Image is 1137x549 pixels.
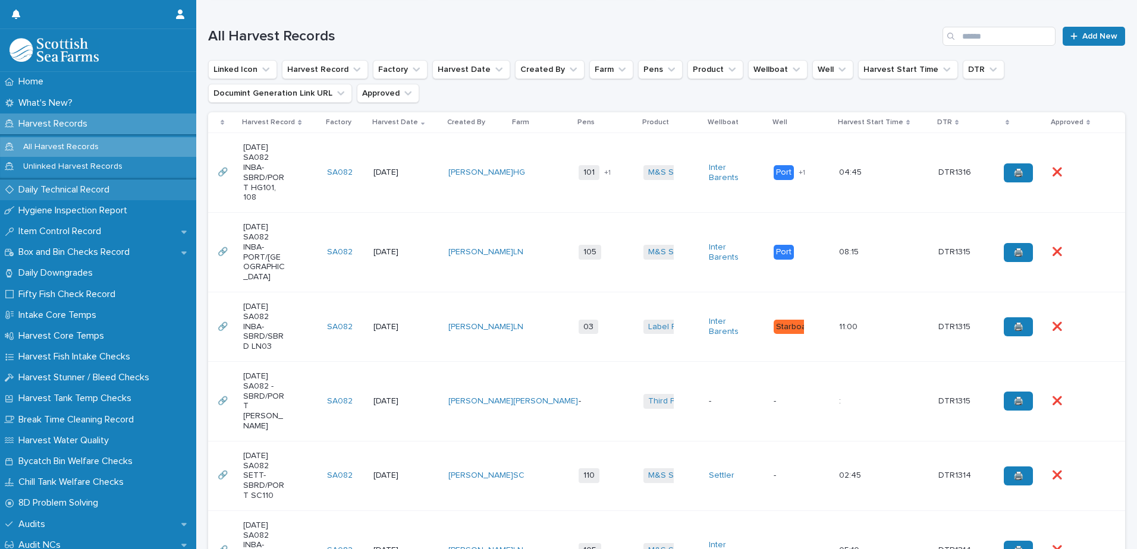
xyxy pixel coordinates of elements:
a: 🖨️ [1004,243,1033,262]
p: ❌ [1052,245,1064,257]
p: Daily Technical Record [14,184,119,195]
p: DTR1316 [938,165,973,178]
a: [PERSON_NAME] [448,168,513,178]
p: Approved [1051,116,1083,129]
p: 🔗 [218,245,230,257]
button: Harvest Record [282,60,368,79]
a: [PERSON_NAME] [448,471,513,481]
img: mMrefqRFQpe26GRNOUkG [10,38,99,62]
p: Audits [14,519,55,530]
a: Inter Barents [709,317,751,337]
p: Harvest Start Time [838,116,903,129]
span: + 1 [604,169,611,176]
p: ❌ [1052,165,1064,178]
p: Factory [326,116,351,129]
p: 🔗 [218,468,230,481]
p: DTR1315 [938,394,973,406]
span: Add New [1082,32,1117,40]
button: Harvest Date [432,60,510,79]
p: [DATE] SA082 INBA-SBRD/PORT HG101, 108 [243,143,285,203]
p: Box and Bin Checks Record [14,247,139,258]
tr: 🔗🔗 [DATE] SA082 INBA-SBRD/SBRD LN03SA082 [DATE][PERSON_NAME] LN 03Label Rouge Inter Barents Starb... [208,292,1125,361]
p: 8D Problem Solving [14,497,108,509]
p: - [709,396,751,406]
p: What's New? [14,97,82,109]
p: Home [14,76,53,87]
p: Harvest Records [14,118,97,130]
p: - [774,471,816,481]
p: Harvest Stunner / Bleed Checks [14,372,159,383]
p: Product [642,116,669,129]
a: 🖨️ [1004,163,1033,182]
span: + 1 [799,169,805,176]
p: [DATE] SA082 INBA-SBRD/SBRD LN03 [243,302,285,352]
tr: 🔗🔗 [DATE] SA082 INBA-SBRD/PORT HG101, 108SA082 [DATE][PERSON_NAME] HG 101+1M&S Select Inter Baren... [208,133,1125,213]
span: 🖨️ [1013,397,1023,405]
p: All Harvest Records [14,142,108,152]
p: Harvest Core Temps [14,330,114,342]
p: DTR [937,116,952,129]
a: [PERSON_NAME] [448,322,513,332]
button: Approved [357,84,419,103]
button: Product [687,60,743,79]
p: DTR1315 [938,320,973,332]
a: Label Rouge [648,322,697,332]
a: [PERSON_NAME] [448,396,513,406]
p: [DATE] SA082 INBA-PORT/[GEOGRAPHIC_DATA] [243,222,285,282]
a: LN [513,247,523,257]
div: Search [943,27,1056,46]
span: 110 [579,468,599,483]
span: 🖨️ [1013,248,1023,257]
button: Harvest Start Time [858,60,958,79]
span: 🖨️ [1013,472,1023,480]
p: 🔗 [218,165,230,178]
div: Port [774,165,794,180]
p: [DATE] [373,396,416,406]
p: Wellboat [708,116,739,129]
p: 11:00 [839,320,860,332]
a: 🖨️ [1004,466,1033,485]
p: 08:15 [839,245,861,257]
p: [DATE] [373,471,416,481]
p: Bycatch Bin Welfare Checks [14,456,142,467]
p: Farm [512,116,529,129]
a: SA082 [327,247,353,257]
tr: 🔗🔗 [DATE] SA082 INBA-PORT/[GEOGRAPHIC_DATA]SA082 [DATE][PERSON_NAME] LN 105M&S Select Inter Baren... [208,213,1125,292]
p: - [774,396,816,406]
a: Add New [1063,27,1125,46]
div: Starboard [774,320,816,335]
span: 03 [579,320,598,335]
p: 02:45 [839,468,863,481]
p: 🔗 [218,320,230,332]
p: Break Time Cleaning Record [14,414,143,425]
button: Created By [515,60,585,79]
button: Pens [638,60,683,79]
p: - [579,396,621,406]
a: M&S Select [648,471,693,481]
tr: 🔗🔗 [DATE] SA082 -SBRD/PORT [PERSON_NAME]SA082 [DATE][PERSON_NAME] [PERSON_NAME] -Third Party Salm... [208,361,1125,441]
p: [DATE] [373,168,416,178]
a: Inter Barents [709,242,751,263]
span: 🖨️ [1013,323,1023,331]
a: LN [513,322,523,332]
p: Harvest Water Quality [14,435,118,446]
button: Farm [589,60,633,79]
p: [DATE] [373,322,416,332]
a: HG [513,168,525,178]
a: SA082 [327,471,353,481]
h1: All Harvest Records [208,28,938,45]
p: Harvest Tank Temp Checks [14,393,141,404]
a: 🖨️ [1004,392,1033,411]
a: M&S Select [648,247,693,257]
p: 🔗 [218,394,230,406]
p: Harvest Date [372,116,418,129]
span: 🖨️ [1013,169,1023,177]
p: Unlinked Harvest Records [14,162,132,172]
a: Third Party Salmon [648,396,720,406]
p: Intake Core Temps [14,310,106,321]
p: Chill Tank Welfare Checks [14,477,133,488]
a: 🖨️ [1004,317,1033,336]
p: Harvest Fish Intake Checks [14,351,140,362]
a: Inter Barents [709,163,751,183]
p: : [839,394,843,406]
